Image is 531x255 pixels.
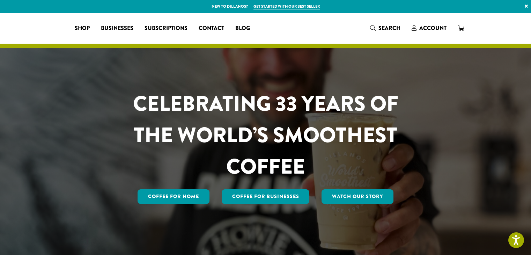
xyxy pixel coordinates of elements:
a: Coffee for Home [138,189,209,204]
span: Businesses [101,24,133,33]
span: Contact [199,24,224,33]
a: Get started with our best seller [253,3,320,9]
a: Shop [69,23,95,34]
span: Blog [235,24,250,33]
h1: CELEBRATING 33 YEARS OF THE WORLD’S SMOOTHEST COFFEE [112,88,419,182]
span: Shop [75,24,90,33]
a: Watch Our Story [322,189,393,204]
span: Account [419,24,447,32]
a: Coffee For Businesses [222,189,310,204]
span: Subscriptions [145,24,187,33]
span: Search [378,24,400,32]
a: Search [364,22,406,34]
